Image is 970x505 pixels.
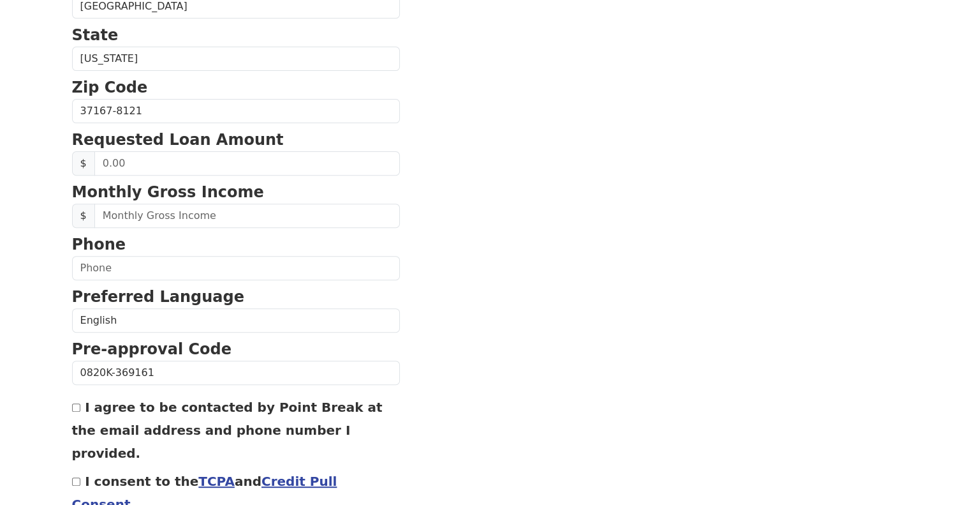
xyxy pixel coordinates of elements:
[72,236,126,253] strong: Phone
[198,474,235,489] a: TCPA
[72,26,119,44] strong: State
[72,151,95,176] span: $
[72,131,284,149] strong: Requested Loan Amount
[72,400,383,461] label: I agree to be contacted by Point Break at the email address and phone number I provided.
[72,361,400,385] input: Pre-approval Code
[72,99,400,123] input: Zip Code
[72,288,244,306] strong: Preferred Language
[72,256,400,280] input: Phone
[94,151,400,176] input: 0.00
[72,79,148,96] strong: Zip Code
[72,204,95,228] span: $
[72,181,400,204] p: Monthly Gross Income
[72,340,232,358] strong: Pre-approval Code
[94,204,400,228] input: Monthly Gross Income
